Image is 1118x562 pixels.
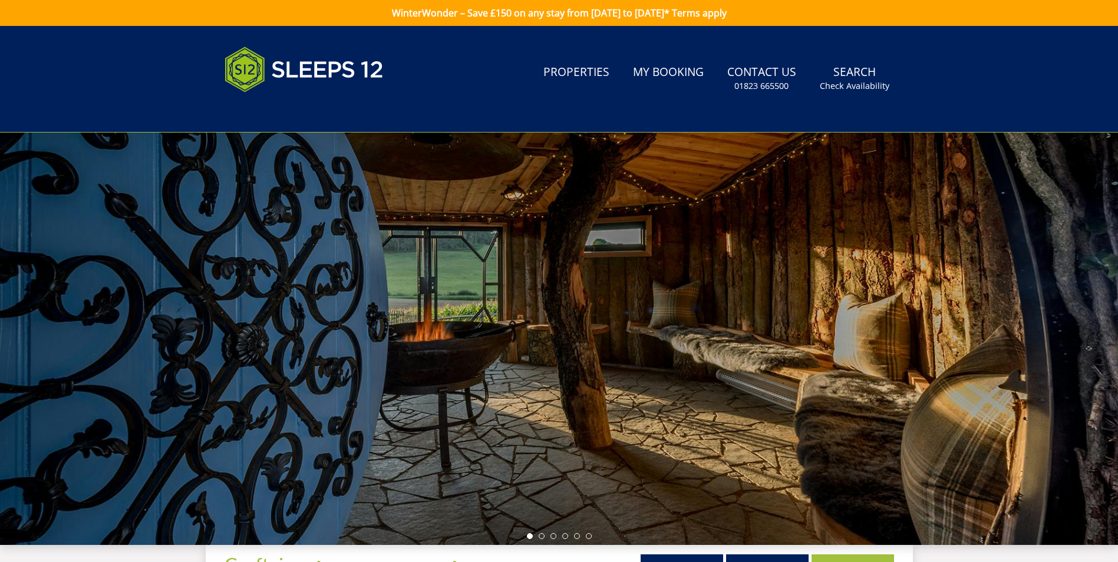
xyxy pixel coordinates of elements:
small: Check Availability [820,80,889,92]
a: Properties [539,59,614,86]
a: Contact Us01823 665500 [723,59,801,98]
small: 01823 665500 [734,80,789,92]
a: SearchCheck Availability [815,59,894,98]
a: My Booking [628,59,708,86]
iframe: Customer reviews powered by Trustpilot [219,106,342,116]
img: Sleeps 12 [225,40,384,99]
